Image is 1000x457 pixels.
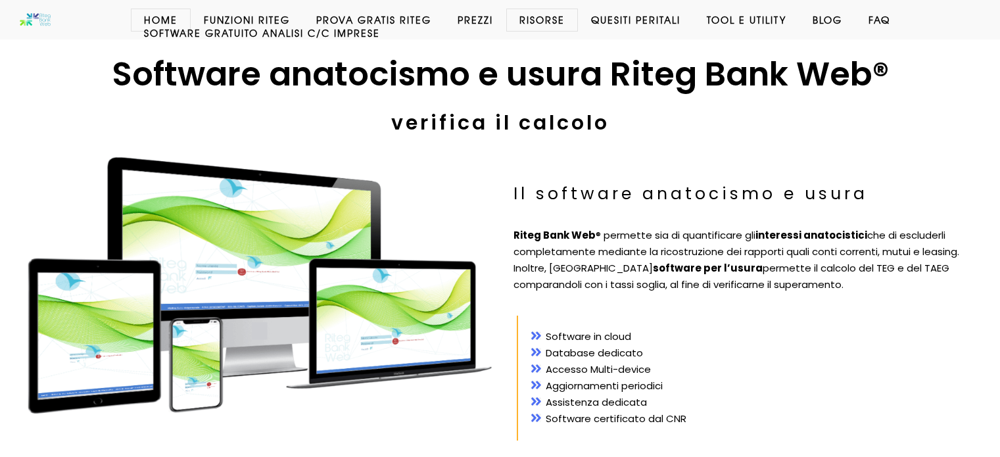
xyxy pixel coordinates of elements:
li: Software certificato dal CNR [531,411,978,427]
a: Blog [799,13,855,26]
li: Software in cloud [531,329,978,345]
h3: Il software anatocismo e usura [513,180,994,208]
a: Quesiti Peritali [578,13,694,26]
p: ® permette sia di quantificare gli che di escluderli completamente mediante la ricostruzione dei ... [513,228,994,293]
a: Faq [855,13,903,26]
a: Risorse [506,13,578,26]
h1: Software anatocismo e usura Riteg Bank Web® [13,53,987,96]
img: Il software anatocismo Riteg Bank Web, calcolo e verifica di conto corrente, mutuo e leasing [26,154,494,418]
li: Accesso Multi-device [531,362,978,378]
strong: software per l’usura [653,261,763,275]
a: Home [131,13,191,26]
strong: interessi anatocistici [755,228,867,242]
strong: Riteg Bank Web [513,228,596,242]
a: Funzioni Riteg [191,13,303,26]
li: Database dedicato [531,345,978,362]
a: Software GRATUITO analisi c/c imprese [131,26,393,39]
a: Prezzi [444,13,506,26]
li: Assistenza dedicata [531,395,978,411]
a: Prova Gratis Riteg [303,13,444,26]
li: Aggiornamenti periodici [531,378,978,395]
img: Software anatocismo e usura bancaria [20,13,51,26]
h2: verifica il calcolo [13,105,987,141]
a: Tool e Utility [694,13,799,26]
